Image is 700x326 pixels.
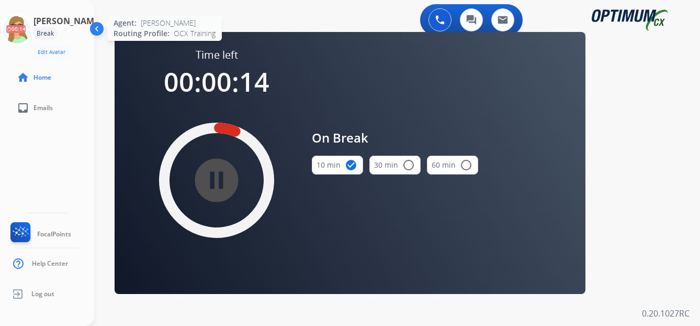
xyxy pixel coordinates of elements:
[369,156,421,175] button: 30 min
[114,18,137,28] span: Agent:
[174,28,216,39] span: OCX Training
[17,102,29,114] mat-icon: inbox
[114,28,170,39] span: Routing Profile:
[32,259,68,268] span: Help Center
[312,128,478,147] span: On Break
[37,230,71,238] span: FocalPoints
[642,307,690,320] p: 0.20.1027RC
[31,290,54,298] span: Log out
[402,159,415,171] mat-icon: radio_button_unchecked
[33,73,51,82] span: Home
[196,48,238,62] span: Time left
[33,46,70,58] button: Edit Avatar
[345,159,357,171] mat-icon: check_circle
[427,156,478,175] button: 60 min
[141,18,196,28] span: [PERSON_NAME]
[33,15,101,27] h3: [PERSON_NAME]
[312,156,363,175] button: 10 min
[17,71,29,84] mat-icon: home
[8,222,71,246] a: FocalPoints
[164,64,269,100] span: 00:00:14
[33,104,53,112] span: Emails
[210,174,223,187] mat-icon: pause_circle_filled
[460,159,472,171] mat-icon: radio_button_unchecked
[33,27,57,40] div: Break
